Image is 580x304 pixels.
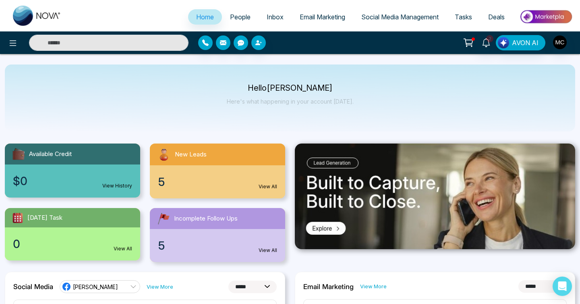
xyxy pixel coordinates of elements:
[147,283,173,291] a: View More
[102,182,132,189] a: View History
[488,13,505,21] span: Deals
[158,237,165,254] span: 5
[156,211,171,226] img: followUps.svg
[158,173,165,190] span: 5
[300,13,345,21] span: Email Marketing
[517,8,575,26] img: Market-place.gif
[512,38,539,48] span: AVON AI
[480,9,513,25] a: Deals
[13,173,27,189] span: $0
[292,9,353,25] a: Email Marketing
[498,37,509,48] img: Lead Flow
[145,144,290,198] a: New Leads5View All
[196,13,214,21] span: Home
[227,98,354,105] p: Here's what happening in your account [DATE].
[295,144,575,249] img: .
[230,13,251,21] span: People
[496,35,545,50] button: AVON AI
[174,214,238,223] span: Incomplete Follow Ups
[188,9,222,25] a: Home
[73,283,118,291] span: [PERSON_NAME]
[13,235,20,252] span: 0
[455,13,472,21] span: Tasks
[29,150,72,159] span: Available Credit
[145,208,290,262] a: Incomplete Follow Ups5View All
[361,13,439,21] span: Social Media Management
[13,6,61,26] img: Nova CRM Logo
[114,245,132,252] a: View All
[476,35,496,49] a: 2
[222,9,259,25] a: People
[259,183,277,190] a: View All
[11,147,26,161] img: availableCredit.svg
[447,9,480,25] a: Tasks
[259,9,292,25] a: Inbox
[553,277,572,296] div: Open Intercom Messenger
[175,150,207,159] span: New Leads
[259,247,277,254] a: View All
[486,35,493,42] span: 2
[27,213,62,223] span: [DATE] Task
[11,211,24,224] img: todayTask.svg
[303,283,354,291] h2: Email Marketing
[360,283,387,290] a: View More
[156,147,172,162] img: newLeads.svg
[267,13,284,21] span: Inbox
[553,35,567,49] img: User Avatar
[353,9,447,25] a: Social Media Management
[227,85,354,92] p: Hello [PERSON_NAME]
[13,283,53,291] h2: Social Media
